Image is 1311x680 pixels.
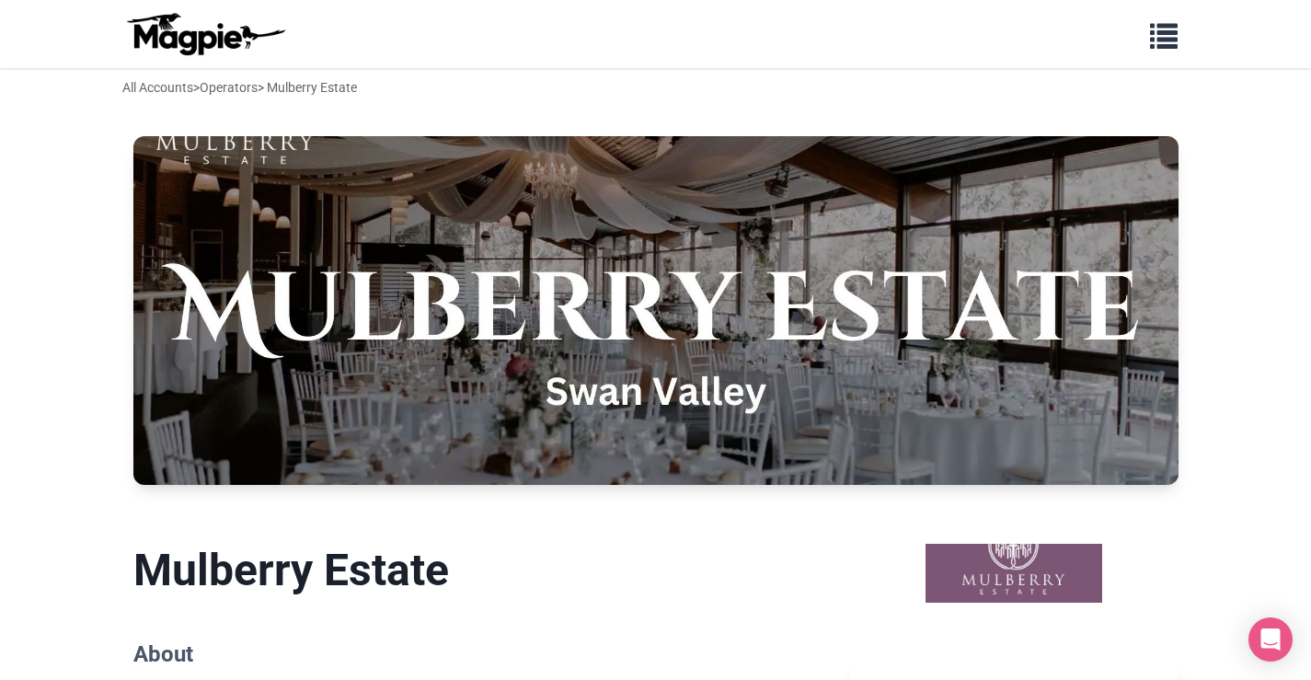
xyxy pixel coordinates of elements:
[133,641,821,668] h2: About
[926,544,1102,603] img: Mulberry Estate logo
[122,80,193,95] a: All Accounts
[122,77,357,98] div: > > Mulberry Estate
[122,12,288,56] img: logo-ab69f6fb50320c5b225c76a69d11143b.png
[200,80,258,95] a: Operators
[133,544,821,597] h1: Mulberry Estate
[1248,617,1293,662] div: Open Intercom Messenger
[133,136,1179,485] img: Mulberry Estate banner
